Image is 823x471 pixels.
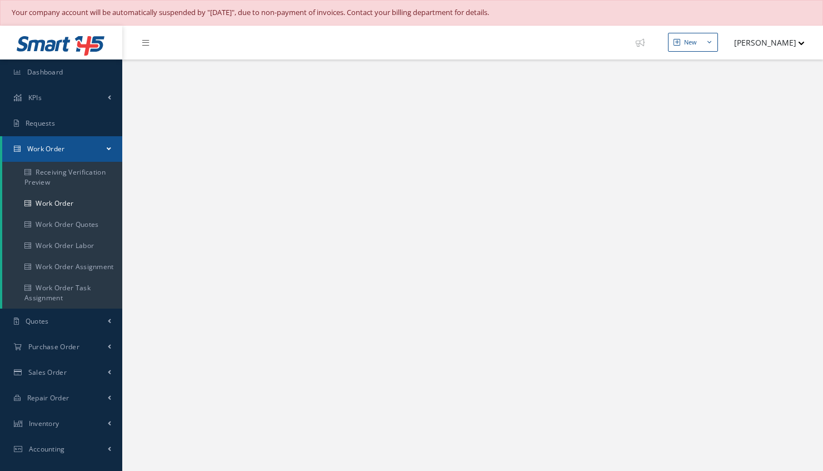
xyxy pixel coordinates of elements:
span: Requests [26,118,55,128]
a: Work Order [2,193,122,214]
a: Work Order Labor [2,235,122,256]
span: KPIs [28,93,42,102]
a: Show Tips [630,26,659,60]
button: [PERSON_NAME] [724,32,805,53]
a: Work Order [2,136,122,162]
a: Work Order Task Assignment [2,277,122,309]
a: Receiving Verification Preview [2,162,122,193]
span: Repair Order [27,393,69,403]
span: Dashboard [27,67,63,77]
span: Inventory [29,419,59,428]
a: Work Order Assignment [2,256,122,277]
button: New [668,33,718,52]
div: Your company account will be automatically suspended by "[DATE]", due to non-payment of invoices.... [12,7,811,18]
a: Work Order Quotes [2,214,122,235]
span: Work Order [27,144,65,153]
span: Accounting [29,444,65,454]
div: New [684,38,697,47]
span: Quotes [26,316,49,326]
span: Purchase Order [28,342,79,351]
span: Sales Order [28,368,67,377]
